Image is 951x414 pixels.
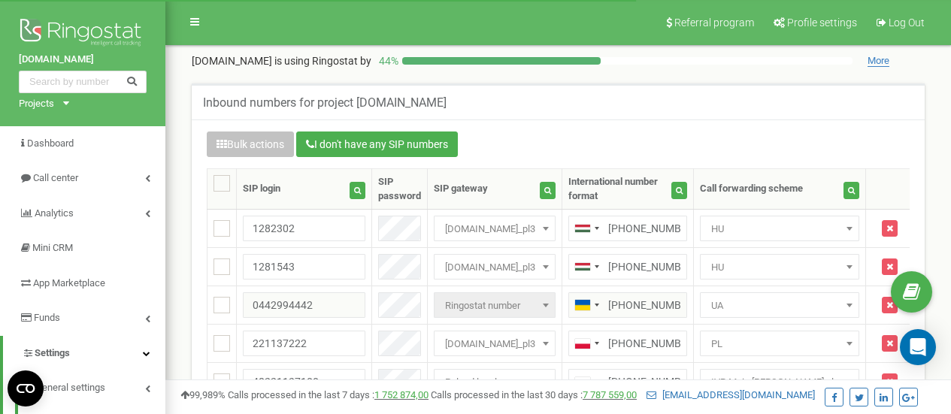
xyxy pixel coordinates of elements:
span: Mini CRM [32,242,73,253]
span: Poland local [439,372,550,393]
span: HU [700,216,859,241]
span: Dashboard [27,137,74,149]
div: Projects [19,97,54,111]
span: Referral program [674,17,754,29]
span: 99,989% [180,389,226,400]
span: PL [705,334,854,355]
div: International number format [568,175,671,203]
div: Telephone country code [569,331,604,355]
input: 050 123 4567 [568,292,687,318]
img: Ringostat logo [19,15,147,53]
button: Bulk actions [207,131,294,157]
p: 44 % [371,53,402,68]
div: SIP gateway [434,182,488,196]
span: Profile settings [787,17,857,29]
input: Search by number [19,71,147,93]
p: [DOMAIN_NAME] [192,53,371,68]
a: Settings [3,336,165,371]
input: 06 20 123 4567 [568,254,687,280]
input: 512 345 678 [568,331,687,356]
h5: Inbound numbers for project [DOMAIN_NAME] [203,96,447,110]
span: is using Ringostat by [274,55,371,67]
span: UA [705,295,854,316]
span: HU [700,254,859,280]
span: Ringostat number [439,295,550,316]
span: voip.mediatelekom.pl_pl3 [434,331,556,356]
span: sip.supervoip.pl_pl3 [439,257,550,278]
div: Telephone country code [569,293,604,317]
span: IVR Main Renee pl [705,372,854,393]
span: Settings [35,347,70,358]
span: More [868,55,889,67]
span: voip.mediatelekom.pl_pl3 [439,334,550,355]
div: Telephone country code [569,370,604,394]
a: [DOMAIN_NAME] [19,53,147,67]
th: SIP password [372,169,428,210]
span: PL [700,331,859,356]
a: 7 787 559,00 [583,389,637,400]
span: General settings [35,381,105,395]
div: SIP login [243,182,280,196]
div: Call forwarding scheme [700,182,803,196]
span: Log Out [889,17,925,29]
span: UA [700,292,859,318]
span: sip.supervoip.pl_pl3 [434,216,556,241]
span: App Marketplace [33,277,105,289]
div: Open Intercom Messenger [900,329,936,365]
span: Calls processed in the last 7 days : [228,389,429,400]
div: Telephone country code [569,255,604,279]
span: Ringostat number [434,292,556,318]
span: Calls processed in the last 30 days : [431,389,637,400]
span: IVR Main Renee pl [700,369,859,394]
button: Open CMP widget [8,370,44,406]
a: [EMAIL_ADDRESS][DOMAIN_NAME] [647,389,815,400]
span: HU [705,219,854,240]
span: sip.supervoip.pl_pl3 [439,219,550,240]
span: sip.supervoip.pl_pl3 [434,254,556,280]
span: Poland local [434,369,556,394]
input: 06 20 123 4567 [568,216,687,241]
input: 512 345 678 [568,369,687,394]
span: Analytics [35,207,74,219]
button: I don't have any SIP numbers [296,131,458,157]
a: 1 752 874,00 [374,389,429,400]
a: General settings [23,370,165,401]
div: Telephone country code [569,216,604,240]
span: Funds [34,312,60,323]
span: HU [705,257,854,278]
span: Call center [33,172,78,183]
